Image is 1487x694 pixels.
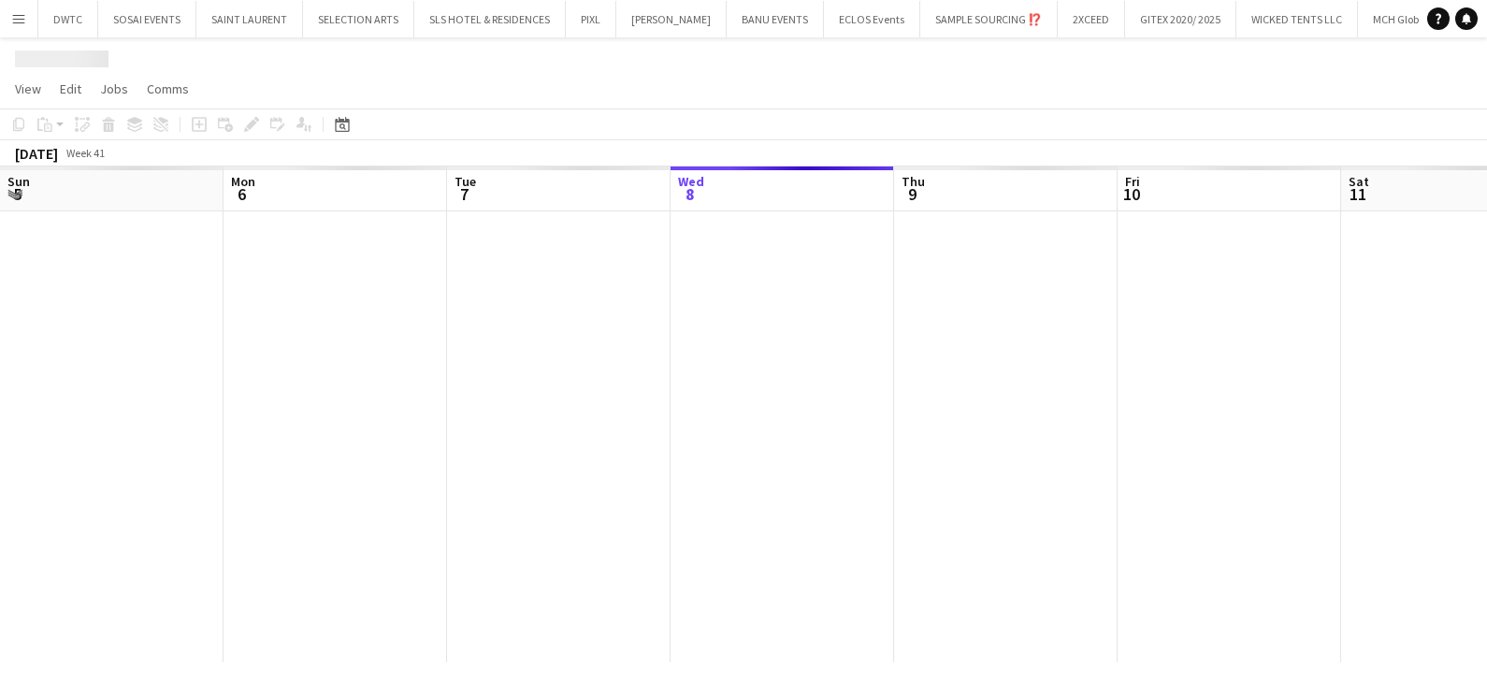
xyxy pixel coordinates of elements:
a: Edit [52,77,89,101]
button: 2XCEED [1058,1,1125,37]
a: Jobs [93,77,136,101]
span: Edit [60,80,81,97]
span: 8 [675,183,704,205]
span: Jobs [100,80,128,97]
span: View [15,80,41,97]
span: Sat [1349,173,1369,190]
button: SAINT LAURENT [196,1,303,37]
span: Fri [1125,173,1140,190]
div: [DATE] [15,144,58,163]
a: View [7,77,49,101]
button: DWTC [38,1,98,37]
span: Sun [7,173,30,190]
button: ECLOS Events [824,1,920,37]
span: 5 [5,183,30,205]
span: 6 [228,183,255,205]
button: SAMPLE SOURCING ⁉️ [920,1,1058,37]
button: GITEX 2020/ 2025 [1125,1,1236,37]
span: Tue [455,173,476,190]
span: Wed [678,173,704,190]
span: Comms [147,80,189,97]
span: 7 [452,183,476,205]
button: [PERSON_NAME] [616,1,727,37]
button: SELECTION ARTS [303,1,414,37]
span: 9 [899,183,925,205]
span: Thu [902,173,925,190]
span: 11 [1346,183,1369,205]
span: Mon [231,173,255,190]
span: Week 41 [62,146,108,160]
button: WICKED TENTS LLC [1236,1,1358,37]
button: PIXL [566,1,616,37]
span: 10 [1122,183,1140,205]
a: Comms [139,77,196,101]
button: SOSAI EVENTS [98,1,196,37]
button: BANU EVENTS [727,1,824,37]
button: SLS HOTEL & RESIDENCES [414,1,566,37]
